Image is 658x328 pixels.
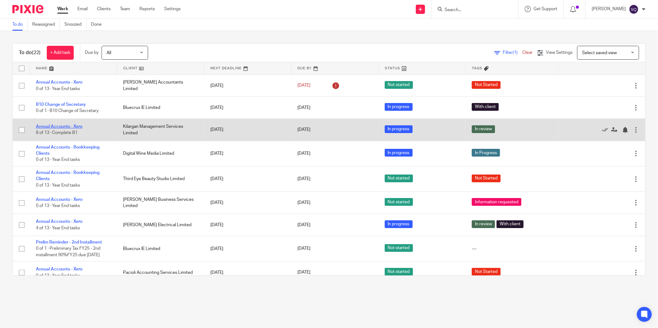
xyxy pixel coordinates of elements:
span: [DATE] [297,201,310,205]
span: With client [472,103,499,111]
span: [DATE] [297,84,310,88]
span: Not Started [472,268,501,276]
td: [PERSON_NAME] Business Services Limited [117,192,204,214]
span: 8 of 13 · Complete B1 [36,131,77,135]
span: 0 of 13 · Year End tasks [36,204,80,208]
span: [DATE] [297,127,310,132]
td: [DATE] [204,192,291,214]
td: Pacioli Accounting Services Limited [117,261,204,283]
span: With client [497,220,524,228]
td: Bluecrux IE Limited [117,236,204,261]
a: To do [12,19,28,31]
span: Filter [503,50,522,55]
a: + Add task [47,46,74,60]
td: Third Eye Beauty Studio Limited [117,166,204,192]
span: [DATE] [297,223,310,227]
a: Annual Accounts - Xero [36,219,82,224]
a: Annual Accounts - Bookkeeping Clients [36,145,99,156]
a: Email [77,6,88,12]
span: Get Support [533,7,557,11]
a: Reports [139,6,155,12]
a: Annual Accounts - Xero [36,124,82,129]
a: Team [120,6,130,12]
td: [DATE] [204,166,291,192]
span: Not Started [472,175,501,182]
td: [DATE] [204,141,291,166]
span: (22) [32,50,41,55]
td: [PERSON_NAME] Electrical Limited [117,214,204,236]
td: Kilargan Management Services Limited [117,119,204,141]
span: 0 of 13 · Year End tasks [36,183,80,188]
span: Not started [385,81,413,89]
td: [DATE] [204,236,291,261]
a: Work [57,6,68,12]
span: In Progress [472,149,500,157]
input: Search [444,7,500,13]
span: 0 of 13 · Year End tasks [36,274,80,278]
img: Pixie [12,5,43,13]
span: Tags [472,67,482,70]
td: [DATE] [204,261,291,283]
div: --- [472,246,552,252]
td: [DATE] [204,214,291,236]
a: Snoozed [64,19,86,31]
a: Annual Accounts - Xero [36,80,82,84]
span: Not Started [472,81,501,89]
span: In progress [385,220,413,228]
span: In progress [385,103,413,111]
span: 0 of 1 · B10 Change of Secretary [36,109,99,113]
td: [DATE] [204,75,291,97]
p: Due by [85,50,99,56]
a: Clients [97,6,111,12]
span: Not started [385,198,413,206]
a: Clear [522,50,533,55]
a: Settings [164,6,181,12]
span: [DATE] [297,270,310,275]
span: In progress [385,125,413,133]
span: 4 of 13 · Year End tasks [36,226,80,230]
a: Annual Accounts - Bookkeeping Clients [36,170,99,181]
span: In review [472,125,495,133]
span: 0 of 13 · Year End tasks [36,158,80,162]
span: Not started [385,268,413,276]
span: (1) [513,50,518,55]
a: Prelim Reminder - 2nd Installment [36,240,102,244]
span: 0 of 13 · Year End tasks [36,87,80,91]
a: Reassigned [32,19,60,31]
span: Not started [385,244,413,252]
span: View Settings [546,50,572,55]
td: [DATE] [204,97,291,119]
td: [DATE] [204,119,291,141]
a: B10 Change of Secretary [36,102,86,107]
span: [DATE] [297,247,310,251]
h1: To do [19,50,41,56]
span: Select saved view [582,51,617,55]
a: Done [91,19,106,31]
a: Annual Accounts - Xero [36,197,82,202]
p: [PERSON_NAME] [592,6,626,12]
span: In progress [385,149,413,157]
span: 0 of 1 · Preliminary Tax FY25 - 2nd installment 90%FY25 due [DATE] [36,247,100,257]
span: [DATE] [297,106,310,110]
span: Information requested [472,198,521,206]
span: All [107,51,111,55]
a: Annual Accounts - Xero [36,267,82,271]
span: In review [472,220,495,228]
span: [DATE] [297,177,310,181]
td: Bluecrux IE Limited [117,97,204,119]
span: [DATE] [297,151,310,156]
td: Digital Wine Media Limited [117,141,204,166]
img: svg%3E [629,4,639,14]
a: Mark as done [602,127,611,133]
span: Not started [385,175,413,182]
td: [PERSON_NAME] Accountants Limited [117,75,204,97]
